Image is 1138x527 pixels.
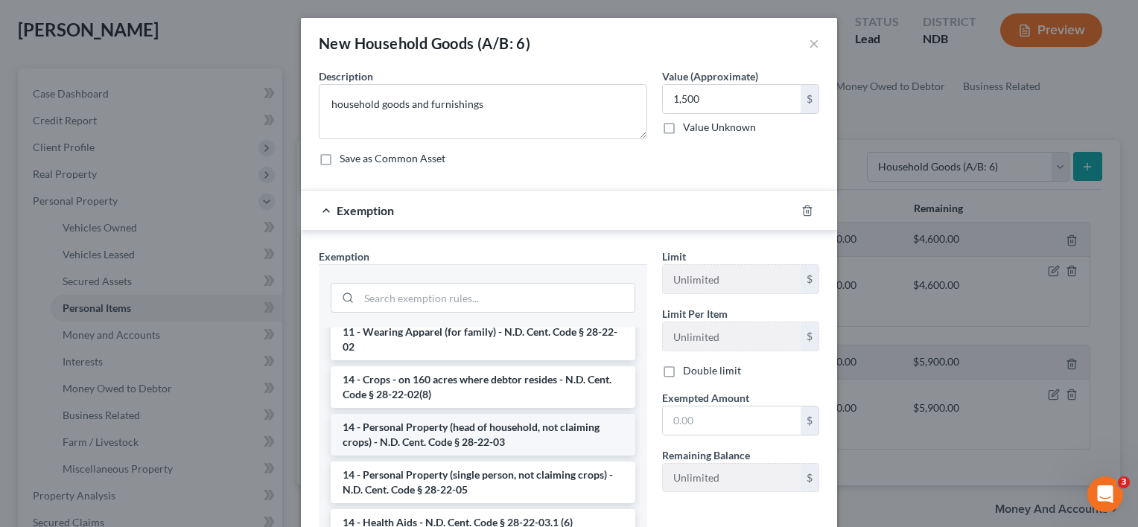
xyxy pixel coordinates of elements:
div: $ [801,464,818,492]
li: 14 - Personal Property (single person, not claiming crops) - N.D. Cent. Code § 28-22-05 [331,461,635,503]
iframe: Intercom live chat [1087,476,1123,512]
div: $ [801,322,818,351]
li: 14 - Personal Property (head of household, not claiming crops) - N.D. Cent. Code § 28-22-03 [331,414,635,456]
input: 0.00 [663,85,801,113]
li: 14 - Crops - on 160 acres where debtor resides - N.D. Cent. Code § 28-22-02(8) [331,366,635,408]
button: × [809,34,819,52]
label: Limit Per Item [662,306,728,322]
div: $ [801,406,818,435]
span: Exemption [319,250,369,263]
span: Exempted Amount [662,392,749,404]
input: -- [663,464,801,492]
label: Save as Common Asset [340,151,445,166]
div: $ [801,265,818,293]
div: $ [801,85,818,113]
label: Value (Approximate) [662,68,758,84]
input: -- [663,322,801,351]
span: Exemption [337,203,394,217]
div: New Household Goods (A/B: 6) [319,33,530,54]
input: -- [663,265,801,293]
li: 11 - Wearing Apparel (for family) - N.D. Cent. Code § 28-22-02 [331,319,635,360]
span: Description [319,70,373,83]
input: 0.00 [663,406,801,435]
label: Double limit [683,363,741,378]
label: Remaining Balance [662,447,750,463]
label: Value Unknown [683,120,756,135]
input: Search exemption rules... [359,284,635,312]
span: Limit [662,250,686,263]
span: 3 [1118,476,1130,488]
